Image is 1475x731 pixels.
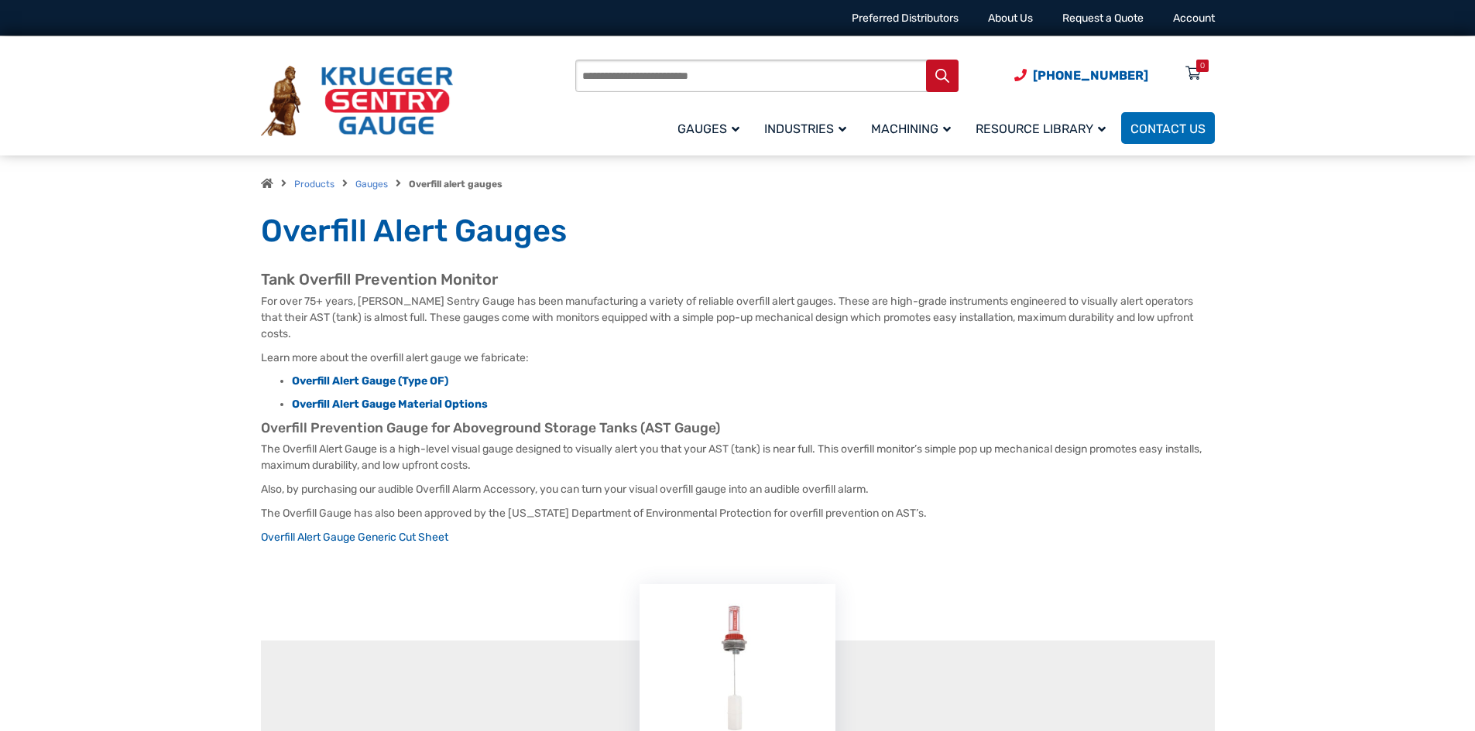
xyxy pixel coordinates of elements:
a: About Us [988,12,1033,25]
h3: Overfill Prevention Gauge for Aboveground Storage Tanks (AST Gauge) [261,420,1215,437]
a: Overfill Alert Gauge Material Options [292,398,488,411]
a: Machining [862,110,966,146]
span: Gauges [677,121,739,136]
a: Resource Library [966,110,1121,146]
a: Contact Us [1121,112,1215,144]
p: Also, by purchasing our audible Overfill Alarm Accessory, you can turn your visual overfill gauge... [261,481,1215,497]
a: Gauges [355,179,388,190]
a: Account [1173,12,1215,25]
a: Phone Number (920) 434-8860 [1014,66,1148,85]
span: Industries [764,121,846,136]
a: Overfill Alert Gauge (Type OF) [292,374,448,388]
p: Learn more about the overfill alert gauge we fabricate: [261,350,1215,366]
p: For over 75+ years, [PERSON_NAME] Sentry Gauge has been manufacturing a variety of reliable overf... [261,293,1215,342]
div: 0 [1200,60,1205,72]
a: Gauges [668,110,755,146]
span: Machining [871,121,951,136]
span: [PHONE_NUMBER] [1033,68,1148,83]
a: Overfill Alert Gauge Generic Cut Sheet [261,531,448,544]
p: The Overfill Gauge has also been approved by the [US_STATE] Department of Environmental Protectio... [261,505,1215,521]
strong: Overfill alert gauges [409,179,503,190]
h2: Tank Overfill Prevention Monitor [261,270,1215,289]
a: Industries [755,110,862,146]
a: Products [294,179,334,190]
h1: Overfill Alert Gauges [261,212,1215,251]
a: Request a Quote [1062,12,1144,25]
img: Krueger Sentry Gauge [261,66,453,137]
a: Preferred Distributors [852,12,959,25]
span: Contact Us [1130,121,1206,136]
span: Resource Library [976,121,1106,136]
p: The Overfill Alert Gauge is a high-level visual gauge designed to visually alert you that your AS... [261,441,1215,473]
